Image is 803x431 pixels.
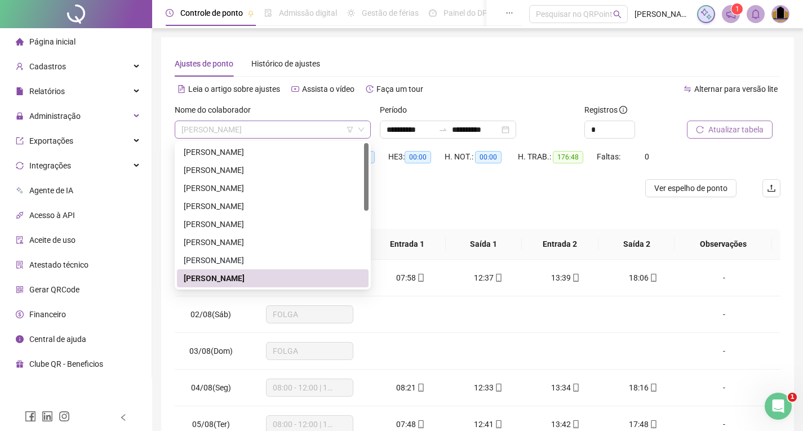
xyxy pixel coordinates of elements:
[619,106,627,114] span: info-circle
[16,137,24,145] span: export
[184,236,362,248] div: [PERSON_NAME]
[474,420,494,429] span: 12:41
[175,104,258,116] label: Nome do colaborador
[629,420,649,429] span: 17:48
[177,269,369,287] div: JONATHAM LOPES DE SOUSA
[366,85,374,93] span: history
[553,151,583,163] span: 176:48
[184,218,362,230] div: [PERSON_NAME]
[191,383,231,392] span: 04/08(Seg)
[684,85,691,93] span: swap
[177,197,369,215] div: AURELINO TAVARES NETO DA SILVA
[184,200,362,212] div: [PERSON_NAME]
[494,274,503,282] span: mobile
[166,9,174,17] span: clock-circle
[29,236,76,245] span: Aceite de uso
[629,273,649,282] span: 18:06
[279,8,337,17] span: Admissão digital
[751,9,761,19] span: bell
[181,121,364,138] span: JONATHAM LOPES DE SOUSA
[396,273,416,282] span: 07:58
[438,125,447,134] span: to
[189,346,233,356] span: 03/08(Dom)
[494,384,503,392] span: mobile
[571,274,580,282] span: mobile
[16,38,24,46] span: home
[788,393,797,402] span: 1
[723,346,725,356] span: -
[177,233,369,251] div: FELIPE SOUZA DA SILVA
[184,272,362,285] div: [PERSON_NAME]
[16,360,24,368] span: gift
[494,420,503,428] span: mobile
[273,306,347,323] span: FOLGA
[29,37,76,46] span: Página inicial
[723,383,725,392] span: -
[723,310,725,319] span: -
[475,151,502,163] span: 00:00
[178,85,185,93] span: file-text
[29,211,75,220] span: Acesso à API
[251,59,320,68] span: Histórico de ajustes
[416,420,425,428] span: mobile
[649,384,658,392] span: mobile
[25,411,36,422] span: facebook
[362,8,419,17] span: Gestão de férias
[180,8,243,17] span: Controle de ponto
[505,9,513,17] span: ellipsis
[16,310,24,318] span: dollar
[571,420,580,428] span: mobile
[735,5,739,13] span: 1
[551,420,571,429] span: 13:42
[273,379,347,396] span: 08:00 - 12:00 | 13:00 - 17:30
[177,179,369,197] div: ANTONIO PEREIRA DA SILVA FILHO
[177,143,369,161] div: ADMILSON ALMEIDA DA SILVA
[369,229,446,260] th: Entrada 1
[446,229,522,260] th: Saída 1
[416,384,425,392] span: mobile
[522,229,598,260] th: Entrada 2
[291,85,299,93] span: youtube
[358,126,365,133] span: down
[16,335,24,343] span: info-circle
[518,150,597,163] div: H. TRAB.:
[190,310,231,319] span: 02/08(Sáb)
[635,8,690,20] span: [PERSON_NAME] - ENGMEP
[645,152,649,161] span: 0
[16,236,24,244] span: audit
[726,9,736,19] span: notification
[16,87,24,95] span: file
[765,393,792,420] iframe: Intercom live chat
[731,3,743,15] sup: 1
[29,260,88,269] span: Atestado técnico
[16,286,24,294] span: qrcode
[700,8,712,20] img: sparkle-icon.fc2bf0ac1784a2077858766a79e2daf3.svg
[380,104,414,116] label: Período
[188,85,280,94] span: Leia o artigo sobre ajustes
[184,254,362,266] div: [PERSON_NAME]
[405,151,431,163] span: 00:00
[29,136,73,145] span: Exportações
[29,112,81,121] span: Administração
[649,420,658,428] span: mobile
[177,161,369,179] div: ALEXSANDER BRESSANI
[687,121,773,139] button: Atualizar tabela
[654,182,727,194] span: Ver espelho de ponto
[723,420,725,429] span: -
[438,125,447,134] span: swap-right
[376,85,423,94] span: Faça um tour
[388,150,445,163] div: HE 3:
[264,9,272,17] span: file-done
[767,184,776,193] span: upload
[273,343,347,359] span: FOLGA
[29,359,103,368] span: Clube QR - Beneficios
[723,273,725,282] span: -
[29,310,66,319] span: Financeiro
[597,152,622,161] span: Faltas:
[16,112,24,120] span: lock
[247,10,254,17] span: pushpin
[177,215,369,233] div: BERTO BARBOSA DA SILVA
[29,161,71,170] span: Integrações
[184,182,362,194] div: [PERSON_NAME]
[192,420,230,429] span: 05/08(Ter)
